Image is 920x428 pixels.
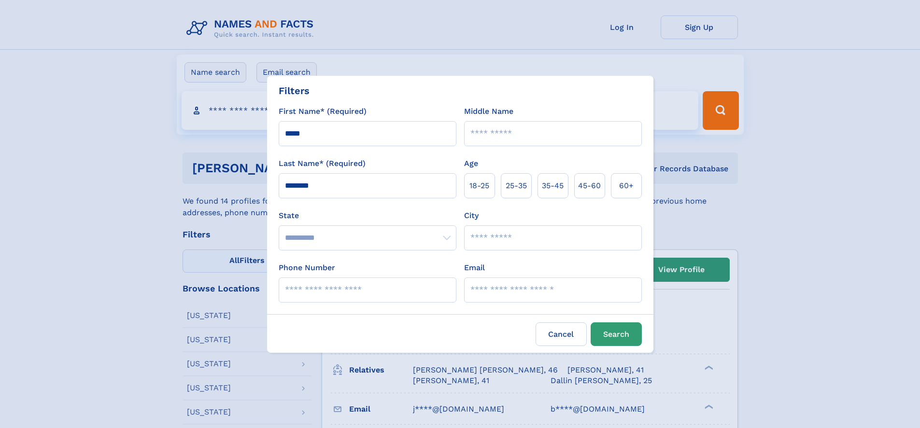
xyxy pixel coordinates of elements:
label: City [464,210,479,221]
span: 35‑45 [542,180,564,192]
div: Filters [279,83,310,98]
label: Last Name* (Required) [279,158,366,169]
label: Phone Number [279,262,335,274]
span: 25‑35 [506,180,527,192]
label: Age [464,158,478,169]
label: Email [464,262,485,274]
label: First Name* (Required) [279,106,367,117]
span: 18‑25 [469,180,489,192]
span: 60+ [619,180,634,192]
label: State [279,210,456,221]
label: Cancel [536,322,587,346]
button: Search [591,322,642,346]
label: Middle Name [464,106,513,117]
span: 45‑60 [578,180,601,192]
